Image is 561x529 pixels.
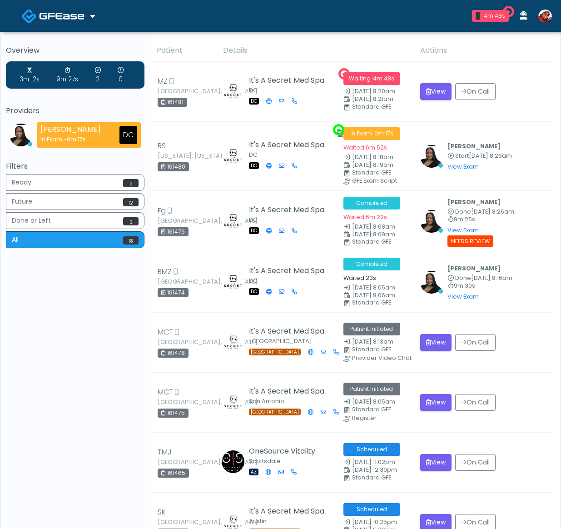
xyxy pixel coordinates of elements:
span: 4m 48s [373,75,394,82]
span: Fg [158,205,166,216]
small: [GEOGRAPHIC_DATA], [US_STATE] [158,459,208,465]
small: [GEOGRAPHIC_DATA] [249,337,312,345]
span: [DATE] 11:02pm [352,458,395,466]
div: Standard GFE [352,104,418,110]
span: 0m 17s [67,135,86,143]
div: Standard GFE [352,347,418,352]
small: Scottsdale [249,457,281,465]
div: Basic example [6,174,144,250]
small: DC [249,151,258,159]
div: DC [119,126,137,144]
th: Details [218,40,415,62]
span: BMZ [158,266,172,277]
small: Date Created [343,224,410,230]
b: [PERSON_NAME] [447,264,501,272]
span: 12 [123,198,139,206]
small: Austin [249,517,267,525]
a: View Exam [447,226,479,234]
span: [DATE] 8:06am [352,291,395,299]
span: TMJ [158,447,172,458]
b: [PERSON_NAME] [447,198,501,206]
span: [DATE] 8:26am [469,152,512,160]
small: Waited 23s [343,274,376,282]
span: [DATE] 8:13am [352,338,393,345]
img: Veronica Weatherspoon [420,145,443,168]
img: Docovia [39,11,84,20]
button: View [420,83,452,100]
div: 161481 [158,98,187,107]
span: 0m 17s [374,130,393,137]
button: Ready2 [6,174,144,191]
h5: It's A Secret Med Spa [249,387,328,395]
small: Started at [447,153,512,159]
span: 2 [123,179,139,187]
div: 161478 [158,349,189,358]
div: Standard GFE [352,300,418,305]
a: View Exam [447,163,479,170]
small: [US_STATE], [US_STATE] [158,153,208,159]
small: [GEOGRAPHIC_DATA], [US_STATE] [158,279,208,284]
span: 18 [123,236,139,245]
div: Standard GFE [352,407,418,412]
small: San Antonio [249,397,284,405]
span: MZ [158,76,168,87]
a: 1 4m 48s [467,6,514,25]
span: MCT [158,387,173,398]
span: Scheduled [343,443,400,456]
span: DC [249,288,259,295]
div: 1 [476,12,480,20]
h5: Overview [6,46,144,55]
a: Docovia [22,1,95,30]
button: View [420,334,452,351]
small: Date Created [343,339,410,345]
span: Completed [343,197,400,210]
span: Done [455,274,471,282]
small: Scheduled Time [343,162,410,168]
span: RS [158,140,166,151]
img: Amanda Creel [222,209,244,232]
strong: [PERSON_NAME] [40,124,101,135]
span: [GEOGRAPHIC_DATA] [249,349,301,355]
span: Waiting · [343,72,400,85]
th: Actions [415,40,554,62]
small: Scheduled Time [343,232,410,238]
div: 0 [118,66,124,84]
small: 9m 25s [447,217,514,223]
span: SK [158,507,166,518]
a: View Exam [447,293,479,300]
span: [DATE] 8:18am [352,153,393,161]
small: Date Created [343,399,410,405]
span: [DATE] 8:05am [352,284,395,291]
span: Patient Initiated [343,383,400,395]
span: Completed [343,258,400,270]
small: Date Created [343,459,410,465]
h5: Providers [6,107,144,115]
span: Start [455,152,469,160]
img: Veronica Weatherspoon [420,210,443,233]
img: Amanda Creel [222,390,244,413]
span: Scheduled [343,503,400,516]
span: [DATE] 8:21am [352,95,393,103]
div: Standard GFE [352,239,418,245]
h5: It's A Secret Med Spa [249,76,324,85]
div: Standard GFE [352,475,418,480]
button: All18 [6,231,144,248]
small: [GEOGRAPHIC_DATA], [US_STATE] [158,339,208,345]
small: Scheduled Time [343,96,410,102]
span: [DATE] 8:25am [471,208,514,215]
small: Date Created [343,89,410,95]
img: Amanda Creel [222,79,244,102]
span: MCT [158,327,173,338]
div: 161480 [158,162,189,171]
span: In Exam · [343,127,400,140]
b: [PERSON_NAME] [447,142,501,150]
small: [GEOGRAPHIC_DATA], [US_STATE] [158,519,208,525]
span: 2 [123,217,139,225]
button: On Call [455,83,496,100]
small: DC [249,277,258,284]
div: 2 [95,66,101,84]
img: Jameson Stafford [538,10,552,23]
small: Waited 6m 22s [343,213,387,221]
span: [DATE] 12:30pm [352,466,397,474]
span: DC [249,227,259,234]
